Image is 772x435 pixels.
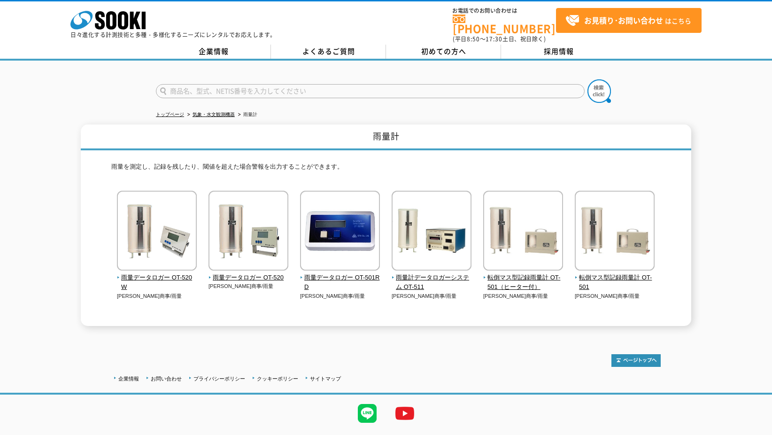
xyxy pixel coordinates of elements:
li: 雨量計 [236,110,257,120]
a: 雨量データロガー OT-520 [208,264,289,283]
img: YouTube [386,395,424,432]
a: 企業情報 [118,376,139,381]
img: 雨量データロガー OT-520W [117,191,197,273]
img: 雨量計データロガーシステム OT-511 [392,191,471,273]
input: 商品名、型式、NETIS番号を入力してください [156,84,585,98]
span: 雨量データロガー OT-520W [117,273,197,293]
span: 雨量計データロガーシステム OT-511 [392,273,472,293]
span: (平日 ～ 土日、祝日除く) [453,35,546,43]
img: btn_search.png [587,79,611,103]
p: [PERSON_NAME]商事/雨量 [392,292,472,300]
span: 転倒マス型記録雨量計 OT-501（ヒーター付） [483,273,564,293]
a: [PHONE_NUMBER] [453,15,556,34]
img: LINE [348,395,386,432]
a: 採用情報 [501,45,616,59]
span: はこちら [565,14,691,28]
a: 転倒マス型記録雨量計 OT-501 [575,264,655,292]
p: [PERSON_NAME]商事/雨量 [300,292,380,300]
a: サイトマップ [310,376,341,381]
span: 転倒マス型記録雨量計 OT-501 [575,273,655,293]
a: 雨量計データロガーシステム OT-511 [392,264,472,292]
a: お問い合わせ [151,376,182,381]
img: 雨量データロガー OT-501RD [300,191,380,273]
a: 気象・水文観測機器 [193,112,235,117]
span: 17:30 [486,35,502,43]
a: お見積り･お問い合わせはこちら [556,8,702,33]
img: 転倒マス型記録雨量計 OT-501（ヒーター付） [483,191,563,273]
span: 8:50 [467,35,480,43]
h1: 雨量計 [81,124,691,150]
a: クッキーポリシー [257,376,298,381]
p: [PERSON_NAME]商事/雨量 [117,292,197,300]
span: 雨量データロガー OT-520 [208,273,289,283]
img: トップページへ [611,354,661,367]
a: よくあるご質問 [271,45,386,59]
strong: お見積り･お問い合わせ [584,15,663,26]
p: 雨量を測定し、記録を残したり、閾値を超えた場合警報を出力することができます。 [111,162,661,177]
span: お電話でのお問い合わせは [453,8,556,14]
a: 雨量データロガー OT-501RD [300,264,380,292]
a: 雨量データロガー OT-520W [117,264,197,292]
a: プライバシーポリシー [193,376,245,381]
a: トップページ [156,112,184,117]
p: [PERSON_NAME]商事/雨量 [575,292,655,300]
p: [PERSON_NAME]商事/雨量 [483,292,564,300]
img: 転倒マス型記録雨量計 OT-501 [575,191,655,273]
p: 日々進化する計測技術と多種・多様化するニーズにレンタルでお応えします。 [70,32,276,38]
a: 転倒マス型記録雨量計 OT-501（ヒーター付） [483,264,564,292]
p: [PERSON_NAME]商事/雨量 [208,282,289,290]
a: 企業情報 [156,45,271,59]
a: 初めての方へ [386,45,501,59]
span: 雨量データロガー OT-501RD [300,273,380,293]
span: 初めての方へ [421,46,466,56]
img: 雨量データロガー OT-520 [208,191,288,273]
